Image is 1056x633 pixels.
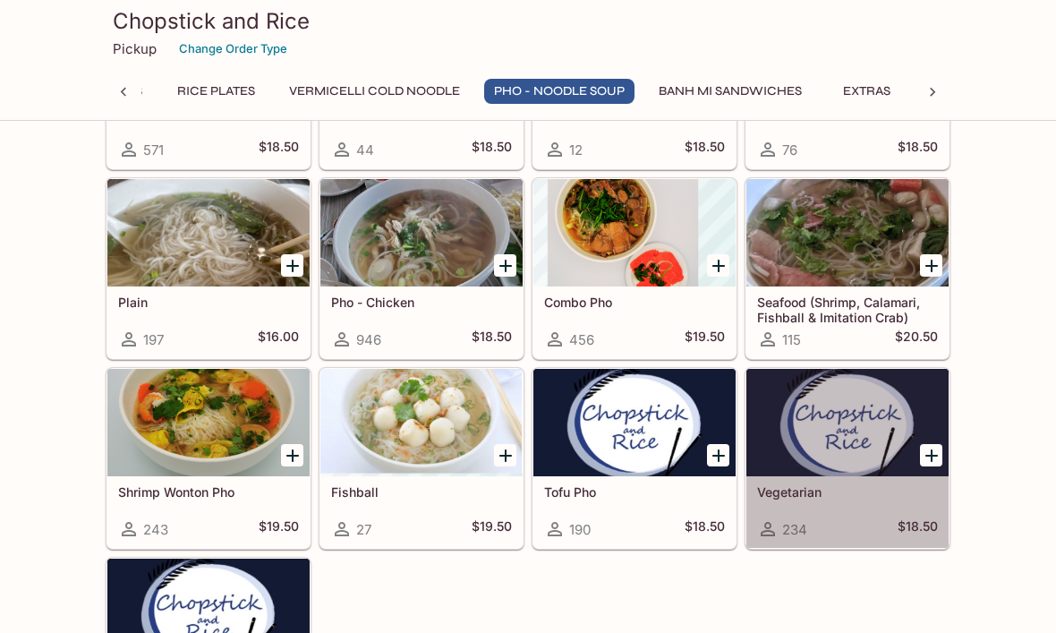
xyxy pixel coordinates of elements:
[920,444,942,466] button: Add Vegetarian
[532,178,737,359] a: Combo Pho456$19.50
[707,444,729,466] button: Add Tofu Pho
[107,369,310,476] div: Shrimp Wonton Pho
[494,254,516,277] button: Add Pho - Chicken
[472,139,512,160] h5: $18.50
[106,178,311,359] a: Plain197$16.00
[494,444,516,466] button: Add Fishball
[685,518,725,540] h5: $18.50
[113,7,943,35] h3: Chopstick and Rice
[569,141,583,158] span: 12
[279,79,470,104] button: Vermicelli Cold Noodle
[143,331,164,348] span: 197
[569,331,594,348] span: 456
[320,179,523,287] div: Pho - Chicken
[118,484,299,500] h5: Shrimp Wonton Pho
[113,40,157,57] p: Pickup
[118,295,299,310] h5: Plain
[331,295,512,310] h5: Pho - Chicken
[472,329,512,350] h5: $18.50
[107,179,310,287] div: Plain
[746,179,949,287] div: Seafood (Shrimp, Calamari, Fishball & Imitation Crab)
[757,484,938,500] h5: Vegetarian
[281,254,303,277] button: Add Plain
[685,329,725,350] h5: $19.50
[167,79,265,104] button: Rice Plates
[259,139,299,160] h5: $18.50
[544,484,725,500] h5: Tofu Pho
[171,35,295,63] button: Change Order Type
[745,368,950,549] a: Vegetarian234$18.50
[782,331,801,348] span: 115
[782,521,807,538] span: 234
[472,518,512,540] h5: $19.50
[533,179,736,287] div: Combo Pho
[320,369,523,476] div: Fishball
[484,79,634,104] button: Pho - Noodle Soup
[532,368,737,549] a: Tofu Pho190$18.50
[898,139,938,160] h5: $18.50
[319,178,524,359] a: Pho - Chicken946$18.50
[685,139,725,160] h5: $18.50
[898,518,938,540] h5: $18.50
[356,521,371,538] span: 27
[259,518,299,540] h5: $19.50
[826,79,907,104] button: Extras
[143,521,168,538] span: 243
[356,141,374,158] span: 44
[649,79,812,104] button: Banh Mi Sandwiches
[920,254,942,277] button: Add Seafood (Shrimp, Calamari, Fishball & Imitation Crab)
[533,369,736,476] div: Tofu Pho
[258,329,299,350] h5: $16.00
[569,521,591,538] span: 190
[746,369,949,476] div: Vegetarian
[782,141,797,158] span: 76
[707,254,729,277] button: Add Combo Pho
[895,329,938,350] h5: $20.50
[281,444,303,466] button: Add Shrimp Wonton Pho
[106,368,311,549] a: Shrimp Wonton Pho243$19.50
[331,484,512,500] h5: Fishball
[757,295,938,324] h5: Seafood (Shrimp, Calamari, Fishball & Imitation Crab)
[319,368,524,549] a: Fishball27$19.50
[356,331,381,348] span: 946
[143,141,164,158] span: 571
[544,295,725,310] h5: Combo Pho
[745,178,950,359] a: Seafood (Shrimp, Calamari, Fishball & Imitation Crab)115$20.50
